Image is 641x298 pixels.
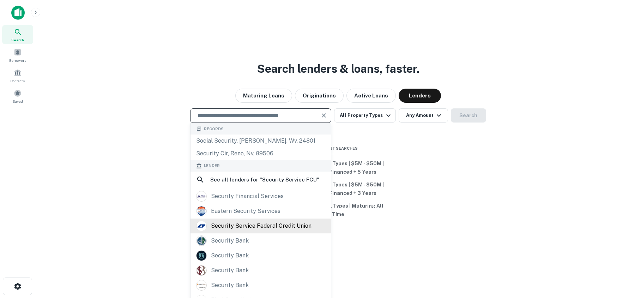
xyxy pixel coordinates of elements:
[191,248,331,263] a: security bank
[295,89,344,103] button: Originations
[334,108,395,123] button: All Property Types
[285,145,391,151] span: Recent Searches
[191,147,331,160] div: security cir, reno, nv, 89506
[319,111,329,120] button: Clear
[211,206,280,216] div: eastern security services
[211,250,249,261] div: security bank
[285,178,391,199] button: Hospitality | All Types | $5M - $50M | Active Last Financed + 3 Years
[196,221,206,231] img: picture
[196,191,206,201] img: picture
[196,206,206,216] img: picture
[2,66,33,85] a: Contacts
[191,204,331,219] a: eastern security services
[606,242,641,275] iframe: Chat Widget
[2,25,33,44] a: Search
[196,280,206,290] img: picture
[211,265,249,276] div: security bank
[13,99,23,104] span: Saved
[191,219,331,233] a: security service federal credit union
[191,189,331,204] a: security financial services
[211,221,312,231] div: security service federal credit union
[191,233,331,248] a: security bank
[235,89,292,103] button: Maturing Loans
[204,126,224,132] span: Records
[11,6,25,20] img: capitalize-icon.png
[285,157,391,178] button: Hospitality | All Types | $5M - $50M | Active Last Financed + 5 Years
[11,37,24,43] span: Search
[211,236,249,246] div: security bank
[346,89,396,103] button: Active Loans
[191,278,331,293] a: security bank
[2,87,33,106] a: Saved
[9,58,26,63] span: Borrowers
[399,89,441,103] button: Lenders
[196,251,206,261] img: picture
[191,263,331,278] a: security bank
[2,46,33,65] a: Borrowers
[196,266,206,275] img: picture
[196,236,206,246] img: picture
[285,199,391,221] button: Hospitality | All Types | Maturing All Time
[211,280,249,291] div: security bank
[210,175,319,184] h6: See all lenders for " Security Service FCU "
[211,191,284,202] div: security financial services
[191,135,331,147] div: social security, [PERSON_NAME], wv, 24801
[204,163,220,169] span: Lender
[11,78,25,84] span: Contacts
[257,60,419,77] h3: Search lenders & loans, faster.
[399,108,448,123] button: Any Amount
